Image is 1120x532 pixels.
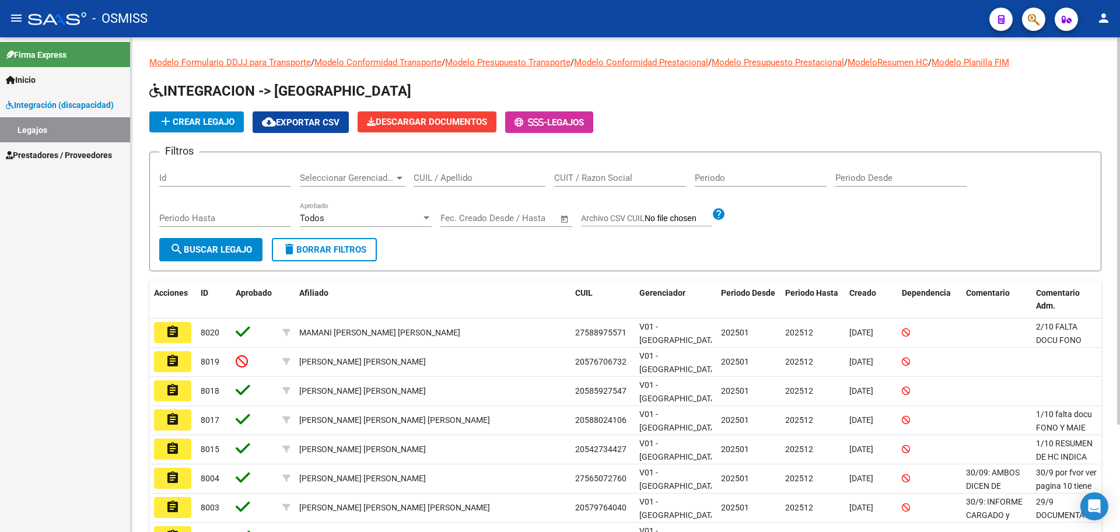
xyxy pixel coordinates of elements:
[299,384,426,398] div: [PERSON_NAME] [PERSON_NAME]
[154,288,188,297] span: Acciones
[721,474,749,483] span: 202501
[845,281,897,319] datatable-header-cell: Creado
[166,442,180,456] mat-icon: assignment
[721,444,749,454] span: 202501
[575,503,626,512] span: 20579764040
[635,281,716,319] datatable-header-cell: Gerenciador
[785,328,813,337] span: 202512
[253,111,349,133] button: Exportar CSV
[575,288,593,297] span: CUIL
[300,213,324,223] span: Todos
[639,497,718,520] span: V01 - [GEOGRAPHIC_DATA]
[149,57,311,68] a: Modelo Formulario DDJJ para Transporte
[262,117,339,128] span: Exportar CSV
[166,471,180,485] mat-icon: assignment
[445,57,570,68] a: Modelo Presupuesto Transporte
[166,383,180,397] mat-icon: assignment
[1036,409,1092,432] span: 1/10 falta docu FONO Y MAIE
[166,325,180,339] mat-icon: assignment
[721,503,749,512] span: 202501
[712,57,844,68] a: Modelo Presupuesto Prestacional
[849,386,873,395] span: [DATE]
[716,281,780,319] datatable-header-cell: Periodo Desde
[785,444,813,454] span: 202512
[514,117,547,128] span: -
[1097,11,1111,25] mat-icon: person
[1036,288,1080,311] span: Comentario Adm.
[575,474,626,483] span: 27565072760
[299,326,460,339] div: MAMANI [PERSON_NAME] [PERSON_NAME]
[159,117,235,127] span: Crear Legajo
[201,386,219,395] span: 8018
[166,412,180,426] mat-icon: assignment
[282,242,296,256] mat-icon: delete
[575,444,626,454] span: 20542734427
[6,149,112,162] span: Prestadores / Proveedores
[575,386,626,395] span: 20585927547
[201,474,219,483] span: 8004
[849,415,873,425] span: [DATE]
[849,503,873,512] span: [DATE]
[785,288,838,297] span: Periodo Hasta
[440,213,488,223] input: Fecha inicio
[367,117,487,127] span: Descargar Documentos
[848,57,928,68] a: ModeloResumen HC
[236,288,272,297] span: Aprobado
[966,288,1010,297] span: Comentario
[639,322,718,345] span: V01 - [GEOGRAPHIC_DATA]
[1036,322,1081,345] span: 2/10 FALTA DOCU FONO
[282,244,366,255] span: Borrar Filtros
[1031,281,1101,319] datatable-header-cell: Comentario Adm.
[897,281,961,319] datatable-header-cell: Dependencia
[785,415,813,425] span: 202512
[498,213,555,223] input: Fecha fin
[721,386,749,395] span: 202501
[170,244,252,255] span: Buscar Legajo
[721,288,775,297] span: Periodo Desde
[9,11,23,25] mat-icon: menu
[505,111,593,133] button: -Legajos
[299,355,426,369] div: [PERSON_NAME] [PERSON_NAME]
[299,414,490,427] div: [PERSON_NAME] [PERSON_NAME] [PERSON_NAME]
[574,57,708,68] a: Modelo Conformidad Prestacional
[902,288,951,297] span: Dependencia
[849,288,876,297] span: Creado
[639,380,718,403] span: V01 - [GEOGRAPHIC_DATA]
[159,143,199,159] h3: Filtros
[166,354,180,368] mat-icon: assignment
[639,468,718,491] span: V01 - [GEOGRAPHIC_DATA]
[849,328,873,337] span: [DATE]
[581,213,645,223] span: Archivo CSV CUIL
[932,57,1009,68] a: Modelo Planilla FIM
[201,415,219,425] span: 8017
[575,357,626,366] span: 20576706732
[159,114,173,128] mat-icon: add
[721,357,749,366] span: 202501
[358,111,496,132] button: Descargar Documentos
[575,415,626,425] span: 20588024106
[721,415,749,425] span: 202501
[547,117,584,128] span: Legajos
[780,281,845,319] datatable-header-cell: Periodo Hasta
[1080,492,1108,520] div: Open Intercom Messenger
[272,238,377,261] button: Borrar Filtros
[575,328,626,337] span: 27588975571
[639,409,718,432] span: V01 - [GEOGRAPHIC_DATA]
[92,6,148,32] span: - OSMISS
[149,111,244,132] button: Crear Legajo
[201,357,219,366] span: 8019
[201,288,208,297] span: ID
[558,212,572,226] button: Open calendar
[785,357,813,366] span: 202512
[299,288,328,297] span: Afiliado
[961,281,1031,319] datatable-header-cell: Comentario
[785,386,813,395] span: 202512
[570,281,635,319] datatable-header-cell: CUIL
[849,474,873,483] span: [DATE]
[299,443,426,456] div: [PERSON_NAME] [PERSON_NAME]
[262,115,276,129] mat-icon: cloud_download
[299,472,426,485] div: [PERSON_NAME] [PERSON_NAME]
[201,503,219,512] span: 8003
[231,281,278,319] datatable-header-cell: Aprobado
[785,503,813,512] span: 202512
